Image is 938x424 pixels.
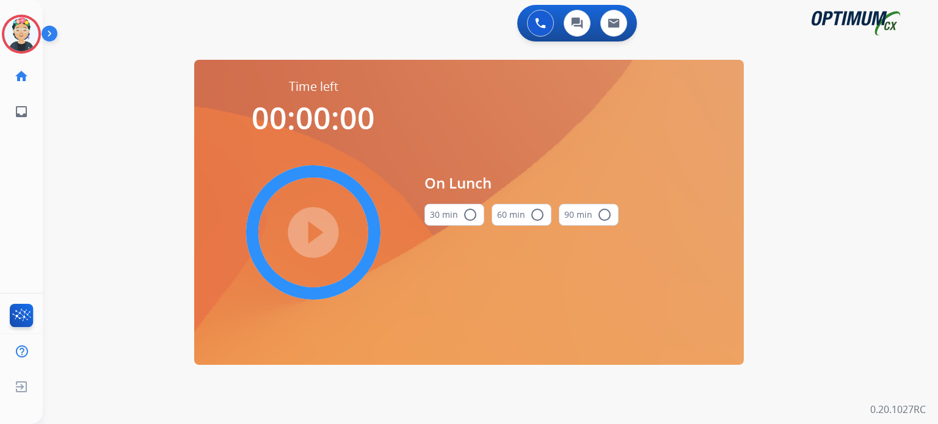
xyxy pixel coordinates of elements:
[463,207,478,222] mat-icon: radio_button_unchecked
[559,204,619,226] button: 90 min
[530,207,545,222] mat-icon: radio_button_unchecked
[252,97,375,138] span: 00:00:00
[870,402,926,417] p: 0.20.1027RC
[14,69,29,84] mat-icon: home
[4,17,38,51] img: avatar
[597,207,612,222] mat-icon: radio_button_unchecked
[289,78,338,95] span: Time left
[492,204,551,226] button: 60 min
[424,204,484,226] button: 30 min
[14,104,29,119] mat-icon: inbox
[424,172,619,194] span: On Lunch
